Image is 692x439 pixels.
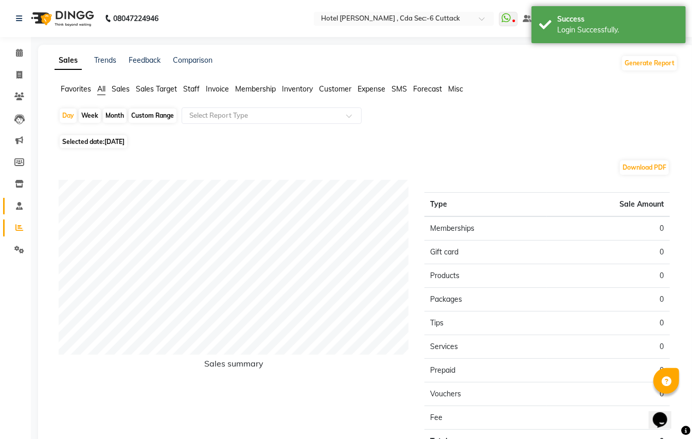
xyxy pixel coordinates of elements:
[129,108,176,123] div: Custom Range
[173,56,212,65] a: Comparison
[547,264,670,288] td: 0
[61,84,91,94] span: Favorites
[557,14,678,25] div: Success
[97,84,105,94] span: All
[424,335,547,359] td: Services
[60,108,77,123] div: Day
[103,108,127,123] div: Month
[424,359,547,382] td: Prepaid
[413,84,442,94] span: Forecast
[206,84,229,94] span: Invoice
[59,359,409,373] h6: Sales summary
[424,241,547,264] td: Gift card
[79,108,101,123] div: Week
[547,382,670,406] td: 0
[622,56,677,70] button: Generate Report
[183,84,200,94] span: Staff
[424,193,547,217] th: Type
[547,312,670,335] td: 0
[26,4,97,33] img: logo
[649,398,682,429] iframe: chat widget
[547,216,670,241] td: 0
[547,406,670,430] td: 0
[319,84,351,94] span: Customer
[424,312,547,335] td: Tips
[136,84,177,94] span: Sales Target
[112,84,130,94] span: Sales
[547,335,670,359] td: 0
[448,84,463,94] span: Misc
[104,138,125,145] span: [DATE]
[282,84,313,94] span: Inventory
[424,382,547,406] td: Vouchers
[129,56,161,65] a: Feedback
[424,264,547,288] td: Products
[424,288,547,312] td: Packages
[547,288,670,312] td: 0
[547,241,670,264] td: 0
[55,51,82,70] a: Sales
[235,84,276,94] span: Membership
[94,56,116,65] a: Trends
[392,84,407,94] span: SMS
[620,160,669,175] button: Download PDF
[60,135,127,148] span: Selected date:
[424,406,547,430] td: Fee
[547,193,670,217] th: Sale Amount
[358,84,385,94] span: Expense
[557,25,678,35] div: Login Successfully.
[424,216,547,241] td: Memberships
[113,4,158,33] b: 08047224946
[547,359,670,382] td: 0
